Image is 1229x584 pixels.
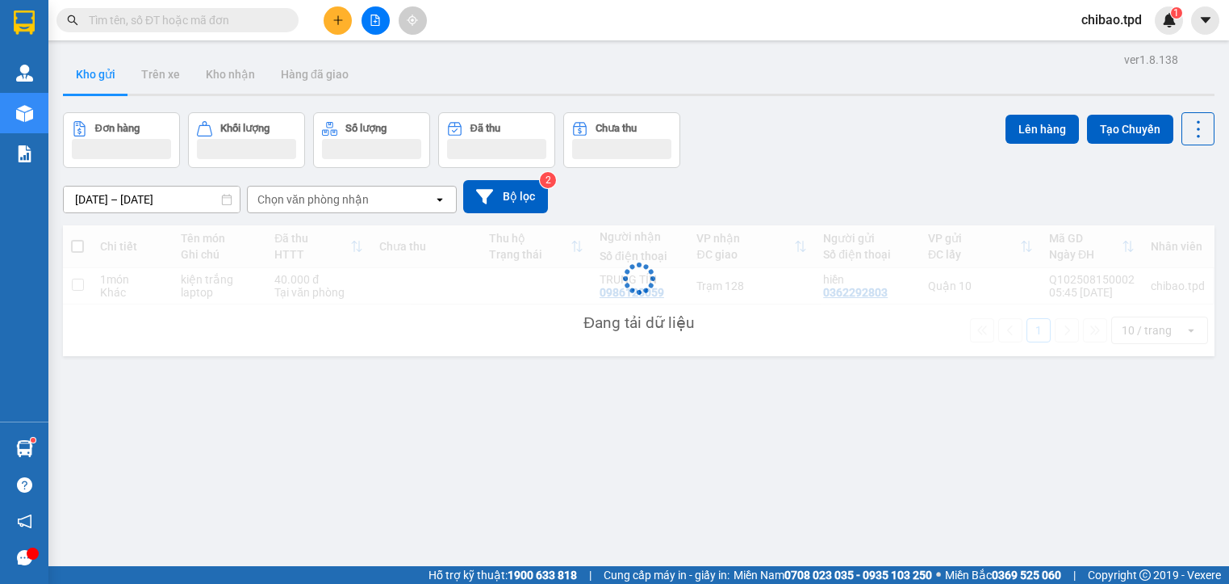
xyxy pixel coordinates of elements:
[438,112,555,168] button: Đã thu
[540,172,556,188] sup: 2
[1198,13,1213,27] span: caret-down
[193,55,268,94] button: Kho nhận
[17,477,32,493] span: question-circle
[470,123,500,134] div: Đã thu
[1171,7,1182,19] sup: 1
[14,11,35,35] img: logo-vxr
[1139,569,1151,581] span: copyright
[508,569,577,582] strong: 1900 633 818
[332,15,344,26] span: plus
[313,112,430,168] button: Số lượng
[345,123,387,134] div: Số lượng
[16,440,33,457] img: warehouse-icon
[257,191,369,208] div: Chọn văn phòng nhận
[324,6,352,35] button: plus
[268,55,362,94] button: Hàng đã giao
[67,15,78,26] span: search
[220,123,270,134] div: Khối lượng
[596,123,637,134] div: Chưa thu
[1068,10,1155,30] span: chibao.tpd
[583,311,694,335] div: Đang tải dữ liệu
[1005,115,1079,144] button: Lên hàng
[89,11,279,29] input: Tìm tên, số ĐT hoặc mã đơn
[64,187,240,212] input: Select a date range.
[188,112,305,168] button: Khối lượng
[433,193,446,206] svg: open
[1173,7,1179,19] span: 1
[936,572,941,578] span: ⚪️
[95,123,140,134] div: Đơn hàng
[428,566,577,584] span: Hỗ trợ kỹ thuật:
[1087,115,1173,144] button: Tạo Chuyến
[1073,566,1076,584] span: |
[1124,51,1178,69] div: ver 1.8.138
[1191,6,1219,35] button: caret-down
[17,550,32,565] span: message
[784,569,932,582] strong: 0708 023 035 - 0935 103 250
[734,566,932,584] span: Miền Nam
[16,65,33,82] img: warehouse-icon
[1162,13,1177,27] img: icon-new-feature
[945,566,1061,584] span: Miền Bắc
[589,566,592,584] span: |
[31,438,36,443] sup: 1
[463,180,548,213] button: Bộ lọc
[16,105,33,122] img: warehouse-icon
[604,566,729,584] span: Cung cấp máy in - giấy in:
[17,514,32,529] span: notification
[16,145,33,162] img: solution-icon
[63,112,180,168] button: Đơn hàng
[407,15,418,26] span: aim
[63,55,128,94] button: Kho gửi
[362,6,390,35] button: file-add
[370,15,381,26] span: file-add
[563,112,680,168] button: Chưa thu
[992,569,1061,582] strong: 0369 525 060
[399,6,427,35] button: aim
[128,55,193,94] button: Trên xe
